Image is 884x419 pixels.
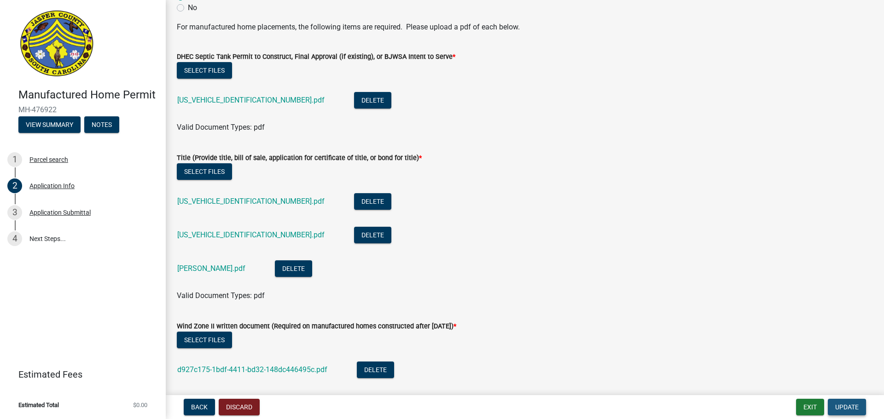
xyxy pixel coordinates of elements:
wm-modal-confirm: Delete Document [354,96,391,105]
span: Estimated Total [18,402,59,408]
div: Parcel search [29,156,68,163]
label: Wind Zone II written document (Required on manufactured homes constructed after [DATE]) [177,323,456,330]
button: Select files [177,332,232,348]
span: Back [191,403,208,411]
h4: Manufactured Home Permit [18,88,158,102]
a: [US_VEHICLE_IDENTIFICATION_NUMBER].pdf [177,96,325,104]
wm-modal-confirm: Delete Document [354,231,391,240]
button: Notes [84,116,119,133]
button: Discard [219,399,260,415]
label: No [188,2,197,13]
div: Application Info [29,183,75,189]
span: MH-476922 [18,105,147,114]
button: Select files [177,62,232,79]
button: View Summary [18,116,81,133]
wm-modal-confirm: Delete Document [275,264,312,273]
img: Jasper County, South Carolina [18,10,95,79]
div: 3 [7,205,22,220]
button: Delete [354,92,391,109]
button: Update [828,399,866,415]
wm-modal-confirm: Delete Document [354,197,391,206]
p: For manufactured home placements, the following items are required. Please upload a pdf of each b... [177,22,873,33]
span: Update [835,403,859,411]
label: Title (Provide title, bill of sale, application for certificate of title, or bond for title) [177,155,422,161]
button: Back [184,399,215,415]
wm-modal-confirm: Delete Document [357,366,394,374]
button: Delete [354,227,391,243]
span: $0.00 [133,402,147,408]
button: Delete [357,362,394,378]
div: 4 [7,231,22,246]
wm-modal-confirm: Summary [18,121,81,129]
div: Application Submittal [29,209,91,216]
button: Delete [275,260,312,277]
span: Valid Document Types: pdf [177,291,265,300]
div: 1 [7,152,22,167]
button: Exit [796,399,824,415]
a: d927c175-1bdf-4411-bd32-148dc446495c.pdf [177,365,327,374]
label: DHEC Septic Tank Permit to Construct, Final Approval (if existing), or BJWSA Intent to Serve [177,54,455,60]
a: [US_VEHICLE_IDENTIFICATION_NUMBER].pdf [177,197,325,206]
a: Estimated Fees [7,365,151,384]
button: Delete [354,193,391,210]
a: [PERSON_NAME].pdf [177,264,245,273]
button: Select files [177,163,232,180]
span: Valid Document Types: pdf [177,123,265,132]
div: 2 [7,178,22,193]
wm-modal-confirm: Notes [84,121,119,129]
a: [US_VEHICLE_IDENTIFICATION_NUMBER].pdf [177,230,325,239]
